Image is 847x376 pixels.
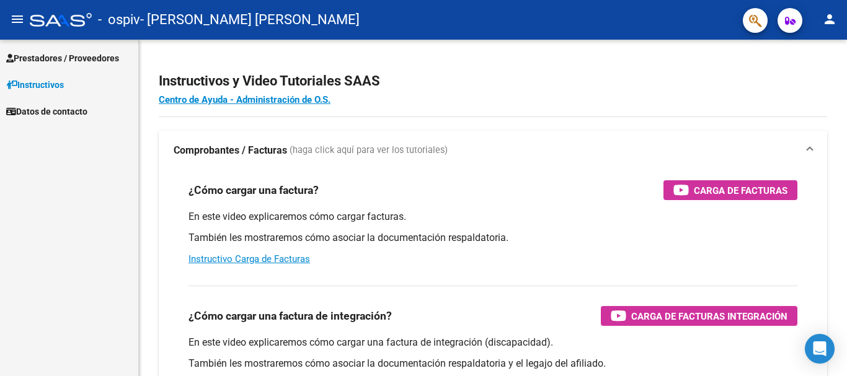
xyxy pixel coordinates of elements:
a: Instructivo Carga de Facturas [188,253,310,265]
mat-expansion-panel-header: Comprobantes / Facturas (haga click aquí para ver los tutoriales) [159,131,827,170]
mat-icon: menu [10,12,25,27]
span: - [PERSON_NAME] [PERSON_NAME] [140,6,360,33]
a: Centro de Ayuda - Administración de O.S. [159,94,330,105]
span: Instructivos [6,78,64,92]
span: - ospiv [98,6,140,33]
p: En este video explicaremos cómo cargar una factura de integración (discapacidad). [188,336,797,349]
span: Datos de contacto [6,105,87,118]
h3: ¿Cómo cargar una factura? [188,181,319,199]
button: Carga de Facturas Integración [601,306,797,326]
strong: Comprobantes / Facturas [174,144,287,157]
span: Carga de Facturas Integración [631,308,787,324]
p: También les mostraremos cómo asociar la documentación respaldatoria y el legajo del afiliado. [188,357,797,370]
h3: ¿Cómo cargar una factura de integración? [188,307,392,325]
h2: Instructivos y Video Tutoriales SAAS [159,69,827,93]
button: Carga de Facturas [663,180,797,200]
span: Carga de Facturas [694,183,787,198]
span: Prestadores / Proveedores [6,51,119,65]
mat-icon: person [822,12,837,27]
p: También les mostraremos cómo asociar la documentación respaldatoria. [188,231,797,245]
span: (haga click aquí para ver los tutoriales) [290,144,448,157]
p: En este video explicaremos cómo cargar facturas. [188,210,797,224]
div: Open Intercom Messenger [805,334,835,364]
